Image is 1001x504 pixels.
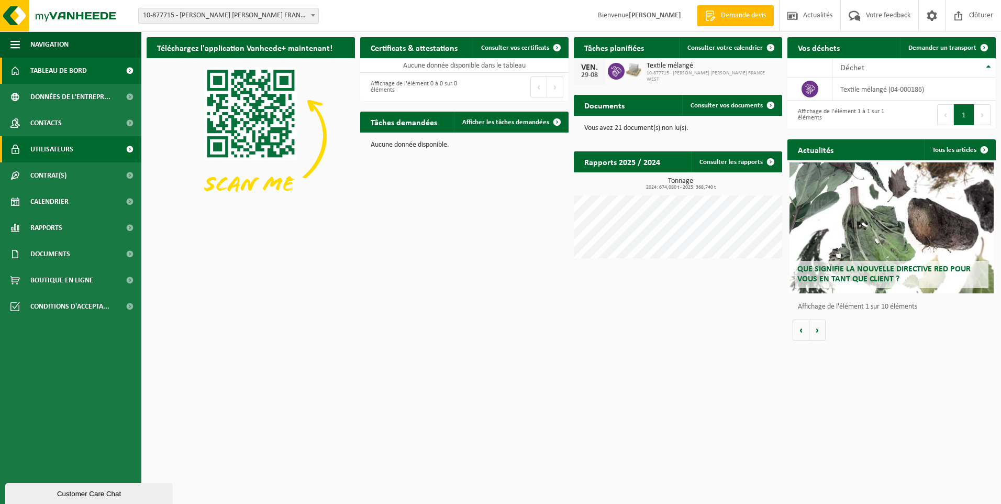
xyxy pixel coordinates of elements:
[584,125,772,132] p: Vous avez 21 document(s) non lu(s).
[147,58,355,215] img: Download de VHEPlus App
[138,8,319,24] span: 10-877715 - ADLER PELZER FRANCE WEST - MORNAC
[687,45,763,51] span: Consulter votre calendrier
[625,61,642,79] img: LP-PA-00000-WDN-11
[679,37,781,58] a: Consulter votre calendrier
[832,78,996,101] td: textile mélangé (04-000186)
[682,95,781,116] a: Consulter vos documents
[360,37,468,58] h2: Certificats & attestations
[365,75,459,98] div: Affichage de l'élément 0 à 0 sur 0 éléments
[30,189,69,215] span: Calendrier
[579,63,600,72] div: VEN.
[30,241,70,267] span: Documents
[793,320,809,341] button: Vorige
[974,104,991,125] button: Next
[30,84,110,110] span: Données de l'entrepr...
[809,320,826,341] button: Volgende
[574,95,635,115] h2: Documents
[30,162,66,189] span: Contrat(s)
[454,112,568,133] a: Afficher les tâches demandées
[908,45,976,51] span: Demander un transport
[371,141,558,149] p: Aucune donnée disponible.
[462,119,549,126] span: Afficher les tâches demandées
[139,8,318,23] span: 10-877715 - ADLER PELZER FRANCE WEST - MORNAC
[647,62,777,70] span: Textile mélangé
[789,162,994,293] a: Que signifie la nouvelle directive RED pour vous en tant que client ?
[30,267,93,293] span: Boutique en ligne
[840,64,864,72] span: Déchet
[924,139,995,160] a: Tous les articles
[697,5,774,26] a: Demande devis
[574,151,671,172] h2: Rapports 2025 / 2024
[954,104,974,125] button: 1
[691,151,781,172] a: Consulter les rapports
[360,112,448,132] h2: Tâches demandées
[629,12,681,19] strong: [PERSON_NAME]
[900,37,995,58] a: Demander un transport
[647,70,777,83] span: 10-877715 - [PERSON_NAME] [PERSON_NAME] FRANCE WEST
[793,103,886,126] div: Affichage de l'élément 1 à 1 sur 1 éléments
[30,58,87,84] span: Tableau de bord
[147,37,343,58] h2: Téléchargez l'application Vanheede+ maintenant!
[30,215,62,241] span: Rapports
[30,293,109,320] span: Conditions d'accepta...
[360,58,569,73] td: Aucune donnée disponible dans le tableau
[530,76,547,97] button: Previous
[787,37,850,58] h2: Vos déchets
[30,31,69,58] span: Navigation
[787,139,844,160] h2: Actualités
[574,37,654,58] h2: Tâches planifiées
[579,72,600,79] div: 29-08
[579,185,782,190] span: 2024: 674,080 t - 2025: 368,740 t
[473,37,568,58] a: Consulter vos certificats
[547,76,563,97] button: Next
[797,265,971,283] span: Que signifie la nouvelle directive RED pour vous en tant que client ?
[798,303,991,311] p: Affichage de l'élément 1 sur 10 éléments
[691,102,763,109] span: Consulter vos documents
[718,10,769,21] span: Demande devis
[30,136,73,162] span: Utilisateurs
[937,104,954,125] button: Previous
[30,110,62,136] span: Contacts
[579,178,782,190] h3: Tonnage
[481,45,549,51] span: Consulter vos certificats
[5,481,175,504] iframe: chat widget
